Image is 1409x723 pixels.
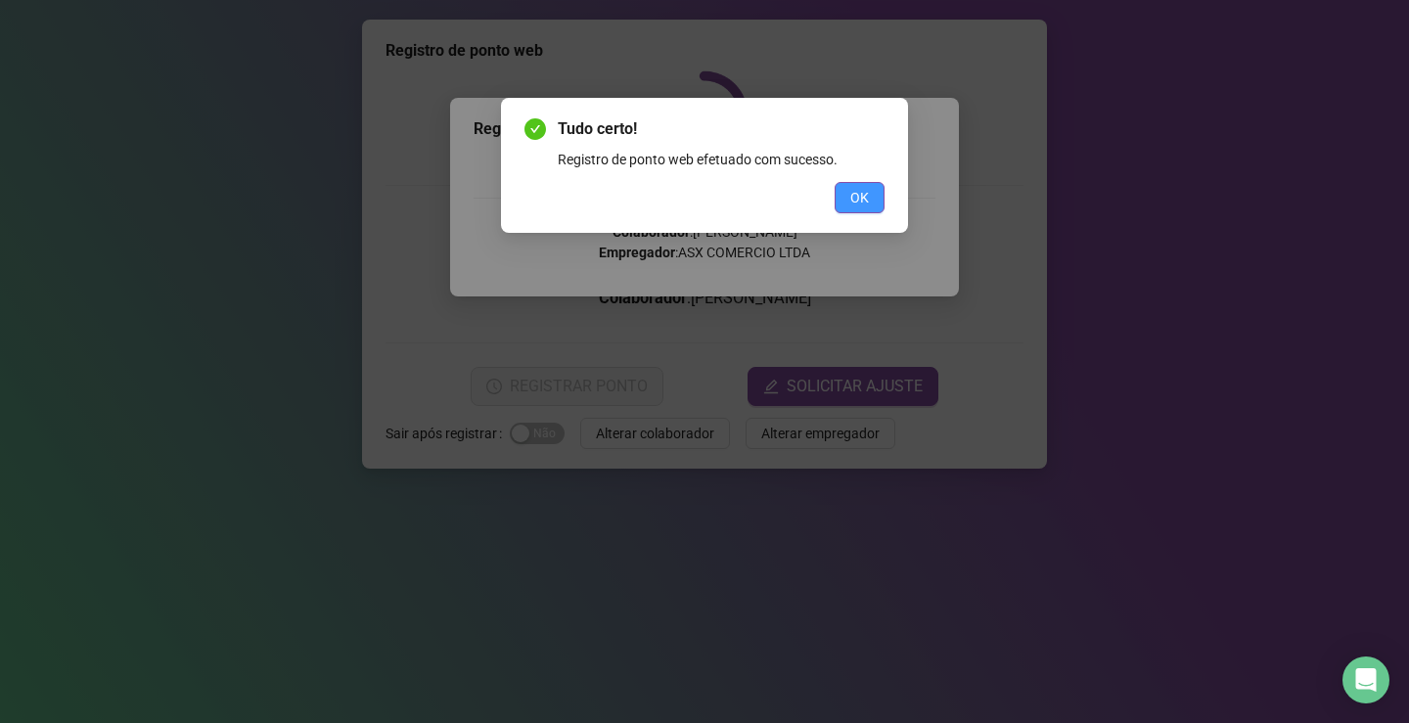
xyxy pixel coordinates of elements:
span: Tudo certo! [558,117,885,141]
div: Registro de ponto web efetuado com sucesso. [558,149,885,170]
span: check-circle [524,118,546,140]
div: Open Intercom Messenger [1342,656,1389,703]
span: OK [850,187,869,208]
button: OK [835,182,885,213]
